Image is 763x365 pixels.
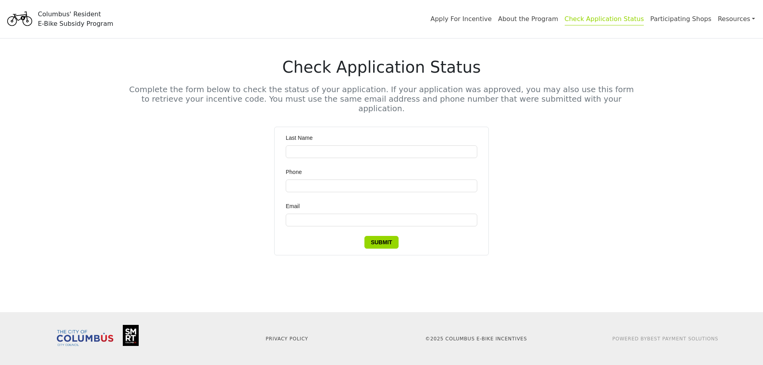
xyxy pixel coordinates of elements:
[266,336,308,342] a: Privacy Policy
[286,214,477,226] input: Email
[286,180,477,192] input: Phone
[57,330,113,346] img: Columbus City Council
[38,10,113,29] div: Columbus' Resident E-Bike Subsidy Program
[650,15,711,23] a: Participating Shops
[286,168,307,176] label: Phone
[498,15,558,23] a: About the Program
[5,5,35,33] img: Program logo
[430,15,492,23] a: Apply For Incentive
[5,14,113,23] a: Columbus' ResidentE-Bike Subsidy Program
[371,238,392,247] span: Submit
[718,11,755,27] a: Resources
[286,133,318,142] label: Last Name
[129,58,634,77] h1: Check Application Status
[286,202,305,211] label: Email
[364,236,399,249] button: Submit
[612,336,718,342] a: Powered ByBest Payment Solutions
[123,325,139,346] img: Smart Columbus
[565,15,644,25] a: Check Application Status
[386,335,566,342] p: © 2025 Columbus E-Bike Incentives
[129,85,634,113] h5: Complete the form below to check the status of your application. If your application was approved...
[286,145,477,158] input: Last Name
